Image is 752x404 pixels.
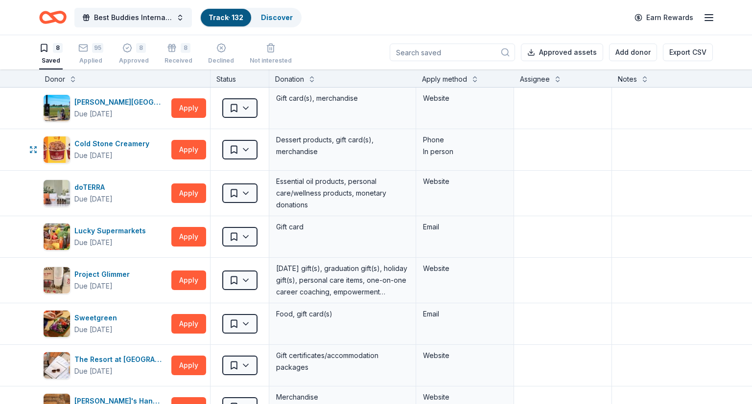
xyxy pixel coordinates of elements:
div: Sweetgreen [74,312,121,324]
button: Apply [171,314,206,334]
div: 8 [181,43,190,53]
button: Image for Cold Stone CreameryCold Stone CreameryDue [DATE] [43,136,167,163]
div: Lucky Supermarkets [74,225,150,237]
img: Image for Sweetgreen [44,311,70,337]
div: Gift card [275,220,410,234]
div: In person [423,146,507,157]
div: 8 [53,43,63,53]
button: Image for Lucky SupermarketsLucky SupermarketsDue [DATE] [43,223,167,250]
div: Due [DATE] [74,237,113,248]
div: [DATE] gift(s), graduation gift(s), holiday gift(s), personal care items, one-on-one career coach... [275,262,410,299]
div: Website [423,92,507,104]
div: Status [211,69,269,87]
div: Due [DATE] [74,280,113,292]
div: Website [423,176,507,187]
div: Declined [208,57,234,65]
button: Apply [171,183,206,203]
div: Donor [45,73,65,85]
div: Notes [618,73,637,85]
a: Home [39,6,67,29]
div: Email [423,308,507,320]
div: Saved [39,57,63,65]
div: Essential oil products, personal care/wellness products, monetary donations [275,175,410,212]
button: 8Saved [39,39,63,69]
img: Image for Project Glimmer [44,267,70,293]
div: Due [DATE] [74,365,113,377]
div: Due [DATE] [74,108,113,120]
img: Image for doTERRA [44,180,70,206]
a: Discover [261,13,293,22]
div: Due [DATE] [74,150,113,161]
div: Merchandise [275,390,410,404]
div: Donation [275,73,304,85]
img: Image for The Resort at Pelican Hill [44,352,70,379]
div: Phone [423,134,507,146]
img: Image for Bing Maloney Golf Complex [44,95,70,121]
button: Image for Project GlimmerProject GlimmerDue [DATE] [43,267,167,294]
button: Apply [171,270,206,290]
button: Image for Bing Maloney Golf Complex[PERSON_NAME][GEOGRAPHIC_DATA]Due [DATE] [43,94,167,122]
div: The Resort at [GEOGRAPHIC_DATA] [74,354,167,365]
div: Received [164,57,192,65]
input: Search saved [390,44,515,61]
div: Food, gift card(s) [275,307,410,321]
button: 95Applied [78,39,103,69]
button: Image for SweetgreenSweetgreenDue [DATE] [43,310,167,337]
div: Email [423,221,507,233]
button: Best Buddies International, [GEOGRAPHIC_DATA], Champion of the Year Gala [74,8,192,27]
a: Earn Rewards [629,9,699,26]
button: Apply [171,98,206,118]
button: Track· 132Discover [200,8,302,27]
div: Dessert products, gift card(s), merchandise [275,133,410,158]
button: Apply [171,227,206,247]
img: Image for Cold Stone Creamery [44,136,70,163]
div: Gift certificates/accommodation packages [275,349,410,374]
div: Apply method [422,73,467,85]
button: 8Approved [119,39,149,69]
button: Apply [171,140,206,159]
div: Gift card(s), merchandise [275,91,410,105]
div: Assignee [520,73,550,85]
button: 8Received [164,39,192,69]
div: Not interested [250,57,292,65]
div: Project Glimmer [74,269,134,280]
button: Image for doTERRAdoTERRADue [DATE] [43,180,167,207]
div: 95 [92,43,103,53]
div: Applied [78,57,103,65]
div: 8 [136,43,146,53]
button: Declined [208,39,234,69]
button: Approved assets [521,44,603,61]
div: Website [423,263,507,274]
div: Due [DATE] [74,324,113,336]
div: [PERSON_NAME][GEOGRAPHIC_DATA] [74,96,167,108]
div: Website [423,350,507,361]
div: doTERRA [74,181,113,193]
a: Track· 132 [209,13,243,22]
div: Due [DATE] [74,193,113,205]
button: Not interested [250,39,292,69]
div: Website [423,391,507,403]
button: Export CSV [663,44,713,61]
button: Apply [171,356,206,375]
button: Image for The Resort at Pelican HillThe Resort at [GEOGRAPHIC_DATA]Due [DATE] [43,352,167,379]
span: Best Buddies International, [GEOGRAPHIC_DATA], Champion of the Year Gala [94,12,172,23]
div: Cold Stone Creamery [74,138,153,150]
div: Approved [119,57,149,65]
button: Add donor [609,44,657,61]
img: Image for Lucky Supermarkets [44,224,70,250]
